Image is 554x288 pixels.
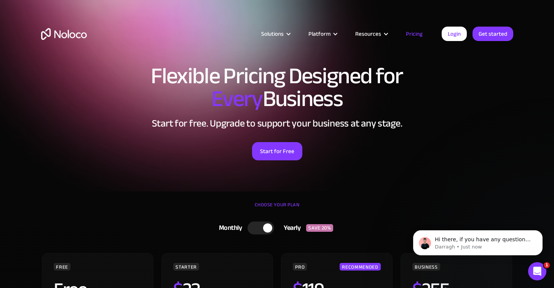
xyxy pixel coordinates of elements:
[252,29,299,39] div: Solutions
[473,27,513,41] a: Get started
[402,214,554,267] iframe: Intercom notifications message
[209,222,248,234] div: Monthly
[340,263,380,271] div: RECOMMENDED
[355,29,381,39] div: Resources
[528,262,546,280] iframe: Intercom live chat
[412,263,440,271] div: BUSINESS
[41,28,87,40] a: home
[442,27,467,41] a: Login
[173,263,199,271] div: STARTER
[299,29,346,39] div: Platform
[211,78,263,120] span: Every
[261,29,284,39] div: Solutions
[274,222,306,234] div: Yearly
[54,263,70,271] div: FREE
[252,142,302,160] a: Start for Free
[41,65,513,110] h1: Flexible Pricing Designed for Business
[306,224,333,232] div: SAVE 20%
[346,29,396,39] div: Resources
[544,262,550,268] span: 1
[308,29,330,39] div: Platform
[293,263,307,271] div: PRO
[396,29,432,39] a: Pricing
[41,118,513,129] h2: Start for free. Upgrade to support your business at any stage.
[41,199,513,218] div: CHOOSE YOUR PLAN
